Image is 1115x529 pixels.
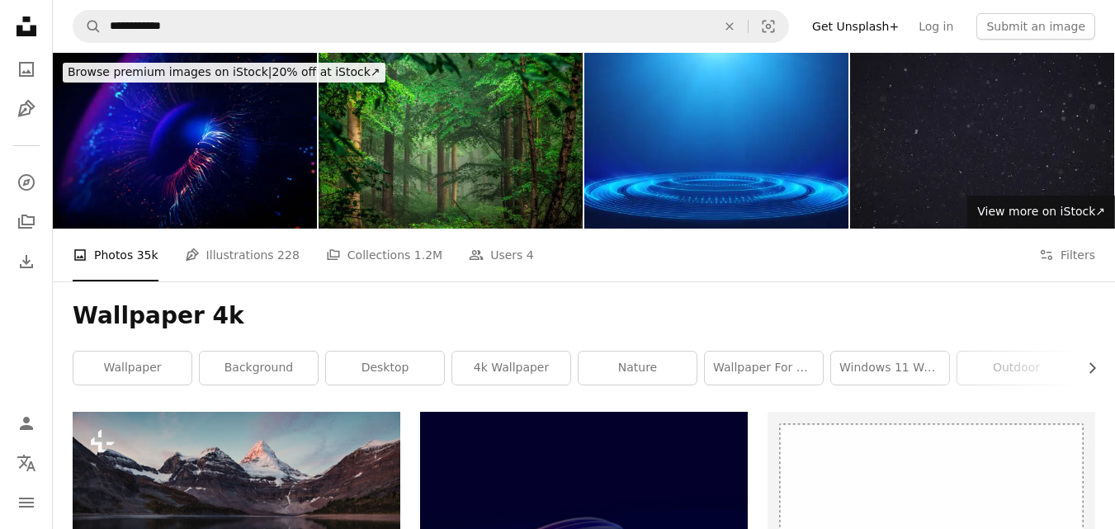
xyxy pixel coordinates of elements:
[73,301,1095,331] h1: Wallpaper 4k
[73,10,789,43] form: Find visuals sitewide
[579,352,697,385] a: nature
[527,246,534,264] span: 4
[10,486,43,519] button: Menu
[1039,229,1095,281] button: Filters
[831,352,949,385] a: windows 11 wallpaper
[1077,352,1095,385] button: scroll list to the right
[749,11,788,42] button: Visual search
[10,166,43,199] a: Explore
[10,245,43,278] a: Download History
[10,92,43,125] a: Illustrations
[967,196,1115,229] a: View more on iStock↗
[319,53,583,229] img: Jungle HD Wallpaper
[957,352,1075,385] a: outdoor
[10,205,43,239] a: Collections
[10,446,43,479] button: Language
[73,352,191,385] a: wallpaper
[469,229,534,281] a: Users 4
[909,13,963,40] a: Log in
[10,407,43,440] a: Log in / Sign up
[326,352,444,385] a: desktop
[977,205,1105,218] span: View more on iStock ↗
[705,352,823,385] a: wallpaper for mobile
[53,53,395,92] a: Browse premium images on iStock|20% off at iStock↗
[53,53,317,229] img: Digital Eye Wave Lines Stock Background
[277,246,300,264] span: 228
[200,352,318,385] a: background
[414,246,442,264] span: 1.2M
[711,11,748,42] button: Clear
[584,53,848,229] img: Abstract Technology Blue Spotlight Backgrounds - Loopable Elements - 4K Resolution
[73,11,102,42] button: Search Unsplash
[976,13,1095,40] button: Submit an image
[452,352,570,385] a: 4k wallpaper
[68,65,272,78] span: Browse premium images on iStock |
[10,53,43,86] a: Photos
[802,13,909,40] a: Get Unsplash+
[10,10,43,46] a: Home — Unsplash
[73,513,400,528] a: a mountain is reflected in the still water of a lake
[850,53,1114,229] img: Dusty Particles Background Image
[68,65,380,78] span: 20% off at iStock ↗
[185,229,300,281] a: Illustrations 228
[326,229,442,281] a: Collections 1.2M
